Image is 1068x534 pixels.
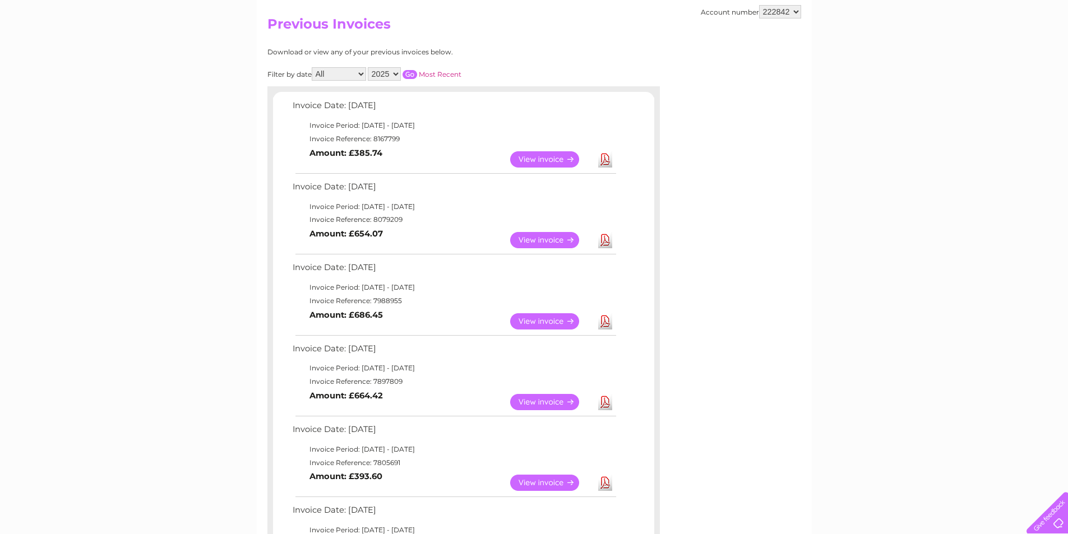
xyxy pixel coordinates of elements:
a: View [510,313,593,329]
td: Invoice Date: [DATE] [290,503,618,523]
td: Invoice Reference: 7805691 [290,456,618,470]
a: Download [598,394,612,410]
td: Invoice Period: [DATE] - [DATE] [290,281,618,294]
td: Invoice Date: [DATE] [290,422,618,443]
td: Invoice Reference: 7897809 [290,375,618,388]
td: Invoice Reference: 7988955 [290,294,618,308]
div: Filter by date [267,67,562,81]
td: Invoice Date: [DATE] [290,341,618,362]
h2: Previous Invoices [267,16,801,38]
a: Energy [899,48,923,56]
a: Download [598,151,612,168]
td: Invoice Date: [DATE] [290,98,618,119]
a: Most Recent [419,70,461,78]
a: Download [598,232,612,248]
td: Invoice Period: [DATE] - [DATE] [290,443,618,456]
b: Amount: £393.60 [309,471,382,481]
a: Contact [993,48,1021,56]
div: Clear Business is a trading name of Verastar Limited (registered in [GEOGRAPHIC_DATA] No. 3667643... [270,6,799,54]
a: Blog [970,48,987,56]
a: View [510,232,593,248]
td: Invoice Period: [DATE] - [DATE] [290,119,618,132]
a: Water [871,48,892,56]
a: Download [598,475,612,491]
b: Amount: £664.42 [309,391,383,401]
div: Account number [701,5,801,18]
b: Amount: £385.74 [309,148,382,158]
td: Invoice Reference: 8079209 [290,213,618,226]
a: 0333 014 3131 [857,6,934,20]
a: View [510,151,593,168]
a: Log out [1031,48,1057,56]
a: Telecoms [930,48,964,56]
td: Invoice Date: [DATE] [290,260,618,281]
td: Invoice Period: [DATE] - [DATE] [290,361,618,375]
div: Download or view any of your previous invoices below. [267,48,562,56]
b: Amount: £686.45 [309,310,383,320]
td: Invoice Period: [DATE] - [DATE] [290,200,618,213]
a: View [510,475,593,491]
b: Amount: £654.07 [309,229,383,239]
a: View [510,394,593,410]
td: Invoice Reference: 8167799 [290,132,618,146]
img: logo.png [38,29,95,63]
td: Invoice Date: [DATE] [290,179,618,200]
a: Download [598,313,612,329]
